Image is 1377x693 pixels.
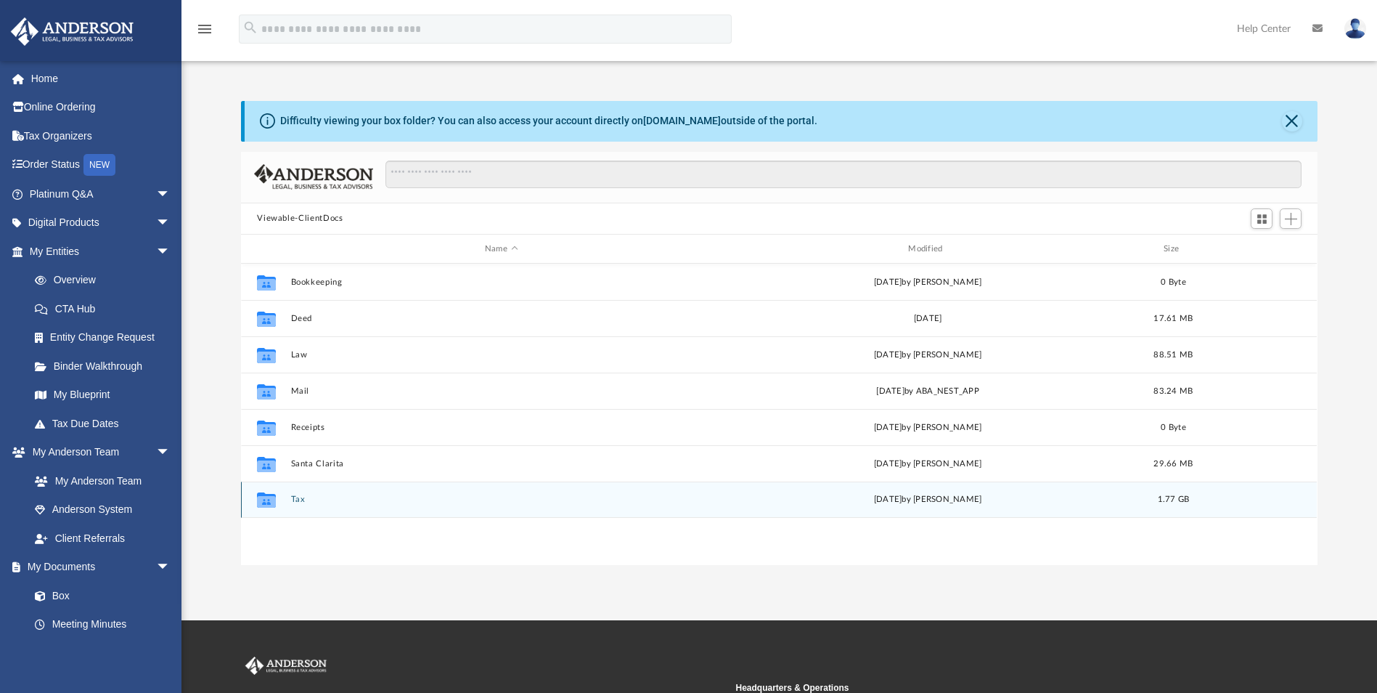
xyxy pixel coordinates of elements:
a: Tax Due Dates [20,409,192,438]
a: My Blueprint [20,381,185,410]
div: NEW [83,154,115,176]
span: 17.61 MB [1154,315,1193,323]
span: arrow_drop_down [156,179,185,209]
span: 0 Byte [1161,423,1187,431]
button: Law [291,350,711,360]
span: arrow_drop_down [156,237,185,267]
a: Digital Productsarrow_drop_down [10,208,192,238]
div: [DATE] by [PERSON_NAME] [718,458,1138,471]
img: User Pic [1344,18,1366,39]
a: Platinum Q&Aarrow_drop_down [10,179,192,208]
button: Deed [291,314,711,323]
button: Tax [291,495,711,505]
a: Client Referrals [20,524,185,553]
div: [DATE] by [PERSON_NAME] [718,349,1138,362]
span: arrow_drop_down [156,553,185,583]
a: Overview [20,266,192,295]
a: My Anderson Team [20,466,178,495]
a: CTA Hub [20,294,192,323]
div: Difficulty viewing your box folder? You can also access your account directly on outside of the p... [280,113,817,129]
a: menu [196,28,213,38]
div: [DATE] by ABA_NEST_APP [718,385,1138,398]
button: Add [1280,208,1302,229]
button: Close [1282,111,1302,131]
a: My Documentsarrow_drop_down [10,553,185,582]
a: Box [20,581,178,610]
a: My Anderson Teamarrow_drop_down [10,438,185,467]
div: id [1209,243,1311,256]
button: Switch to Grid View [1251,208,1272,229]
i: menu [196,20,213,38]
a: Entity Change Request [20,323,192,352]
span: 88.51 MB [1154,351,1193,359]
a: My Entitiesarrow_drop_down [10,237,192,266]
div: [DATE] by [PERSON_NAME] [718,494,1138,507]
span: 0 Byte [1161,278,1187,286]
a: Meeting Minutes [20,610,185,639]
a: Binder Walkthrough [20,352,192,381]
div: Modified [717,243,1138,256]
span: 29.66 MB [1154,460,1193,468]
img: Anderson Advisors Platinum Portal [242,657,330,676]
div: [DATE] by [PERSON_NAME] [718,421,1138,434]
div: [DATE] by [PERSON_NAME] [718,276,1138,289]
div: id [248,243,284,256]
a: Anderson System [20,495,185,524]
span: 83.24 MB [1154,387,1193,395]
a: Online Ordering [10,93,192,122]
a: Tax Organizers [10,121,192,150]
span: 1.77 GB [1158,496,1190,504]
a: Home [10,64,192,93]
button: Receipts [291,423,711,432]
div: [DATE] [718,312,1138,325]
div: Name [290,243,711,256]
a: Order StatusNEW [10,150,192,180]
input: Search files and folders [385,161,1302,188]
a: [DOMAIN_NAME] [643,115,721,126]
button: Mail [291,386,711,396]
i: search [242,20,258,36]
div: Size [1145,243,1203,256]
img: Anderson Advisors Platinum Portal [7,17,138,46]
a: Forms Library [20,639,178,668]
span: arrow_drop_down [156,438,185,468]
button: Bookkeeping [291,277,711,287]
div: grid [241,264,1317,564]
button: Santa Clarita [291,459,711,469]
span: arrow_drop_down [156,208,185,238]
button: Viewable-ClientDocs [257,212,343,225]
